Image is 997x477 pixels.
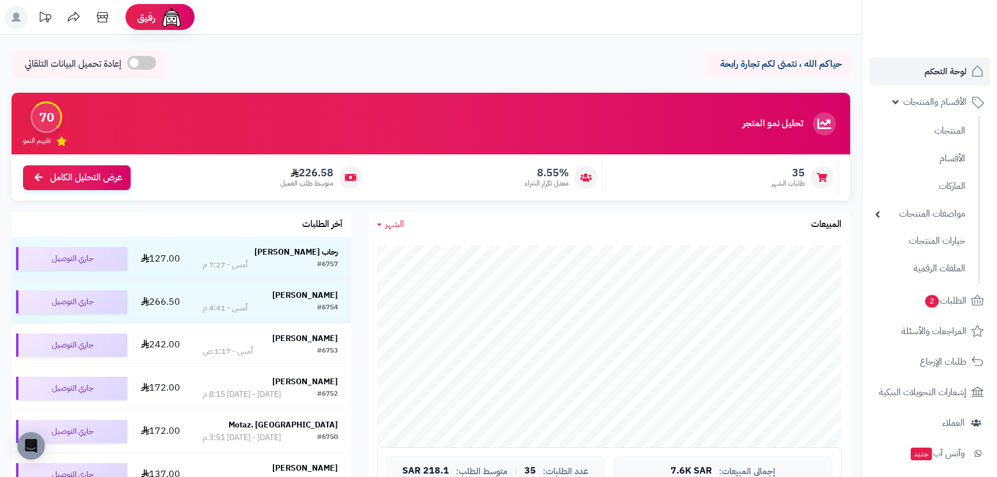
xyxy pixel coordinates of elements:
[869,58,990,85] a: لوحة التحكم
[272,462,338,474] strong: [PERSON_NAME]
[203,389,281,400] div: [DATE] - [DATE] 8:15 م
[16,334,127,357] div: جاري التوصيل
[280,166,333,179] span: 226.58
[869,317,990,345] a: المراجعات والأسئلة
[910,445,965,461] span: وآتس آب
[385,217,404,231] span: الشهر
[869,287,990,315] a: الطلبات2
[543,467,588,476] span: عدد الطلبات:
[317,389,338,400] div: #6752
[719,467,775,476] span: إجمالي المبيعات:
[132,281,189,323] td: 266.50
[16,290,127,313] div: جاري التوصيل
[132,237,189,280] td: 127.00
[869,256,971,281] a: الملفات الرقمية
[203,346,253,357] div: أمس - 1:17 ص
[869,174,971,199] a: الماركات
[377,218,404,231] a: الشهر
[302,219,343,230] h3: آخر الطلبات
[879,384,966,400] span: إشعارات التحويلات البنكية
[903,94,966,110] span: الأقسام والمنتجات
[132,324,189,366] td: 242.00
[920,354,966,370] span: طلبات الإرجاع
[317,432,338,444] div: #6750
[715,58,842,71] p: حياكم الله ، نتمنى لكم تجارة رابحة
[901,323,966,339] span: المراجعات والأسئلة
[869,229,971,253] a: خيارات المنتجات
[272,376,338,388] strong: [PERSON_NAME]
[23,165,131,190] a: عرض التحليل الكامل
[137,10,155,24] span: رفيق
[942,415,965,431] span: العملاء
[203,259,248,271] div: أمس - 7:27 م
[317,346,338,357] div: #6753
[524,466,536,476] span: 35
[317,259,338,271] div: #6757
[671,466,712,476] span: 7.6K SAR
[254,246,338,258] strong: رحاب [PERSON_NAME]
[50,171,122,184] span: عرض التحليل الكامل
[869,440,990,467] a: وآتس آبجديد
[771,179,805,188] span: طلبات الشهر
[525,179,569,188] span: معدل تكرار الشراء
[280,179,333,188] span: متوسط طلب العميل
[203,302,248,314] div: أمس - 4:41 م
[23,136,51,146] span: تقييم النمو
[919,29,986,54] img: logo-2.png
[317,302,338,314] div: #6754
[925,295,939,308] span: 2
[16,247,127,270] div: جاري التوصيل
[869,202,971,226] a: مواصفات المنتجات
[16,377,127,400] div: جاري التوصيل
[16,420,127,443] div: جاري التوصيل
[272,289,338,301] strong: [PERSON_NAME]
[869,378,990,406] a: إشعارات التحويلات البنكية
[869,409,990,437] a: العملاء
[924,63,966,79] span: لوحة التحكم
[515,467,517,475] span: |
[160,6,183,29] img: ai-face.png
[924,293,966,309] span: الطلبات
[132,410,189,453] td: 172.00
[132,367,189,410] td: 172.00
[229,419,338,431] strong: Motaz. [GEOGRAPHIC_DATA]
[456,467,508,476] span: متوسط الطلب:
[869,119,971,143] a: المنتجات
[743,119,803,129] h3: تحليل نمو المتجر
[272,332,338,344] strong: [PERSON_NAME]
[869,348,990,376] a: طلبات الإرجاع
[869,146,971,171] a: الأقسام
[17,432,45,460] div: Open Intercom Messenger
[31,6,59,32] a: تحديثات المنصة
[525,166,569,179] span: 8.55%
[811,219,842,230] h3: المبيعات
[203,432,281,444] div: [DATE] - [DATE] 3:51 م
[771,166,805,179] span: 35
[402,466,449,476] span: 218.1 SAR
[911,448,932,460] span: جديد
[25,58,121,71] span: إعادة تحميل البيانات التلقائي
